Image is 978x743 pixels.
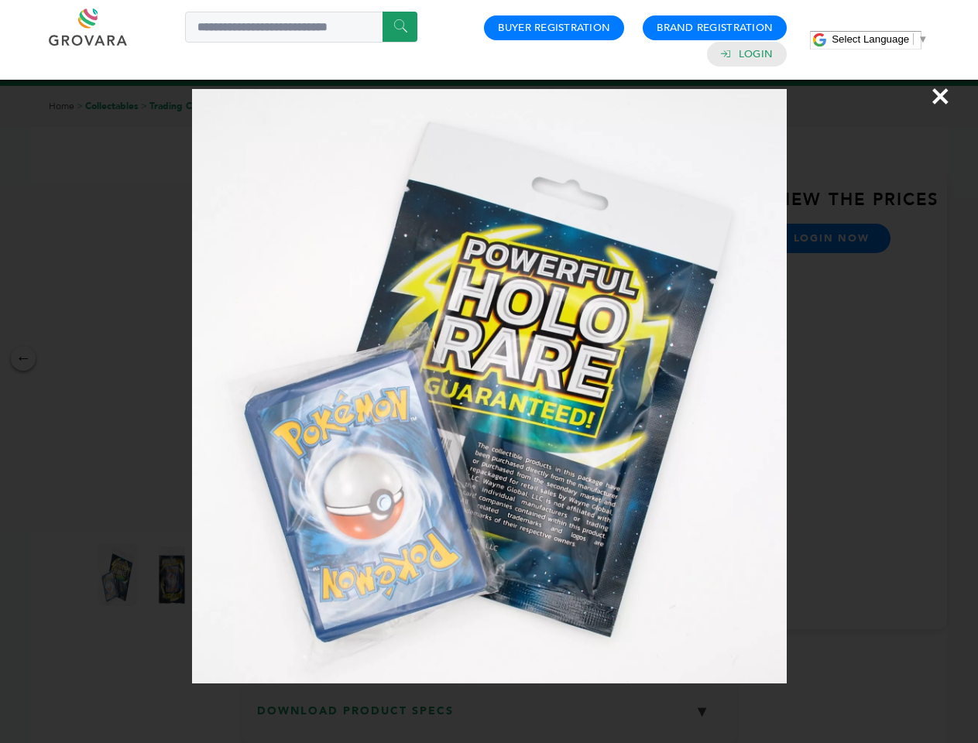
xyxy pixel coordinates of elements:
[918,33,928,45] span: ▼
[498,21,610,35] a: Buyer Registration
[832,33,928,45] a: Select Language​
[192,89,787,683] img: Image Preview
[185,12,417,43] input: Search a product or brand...
[657,21,773,35] a: Brand Registration
[832,33,909,45] span: Select Language
[739,47,773,61] a: Login
[913,33,914,45] span: ​
[930,74,951,118] span: ×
